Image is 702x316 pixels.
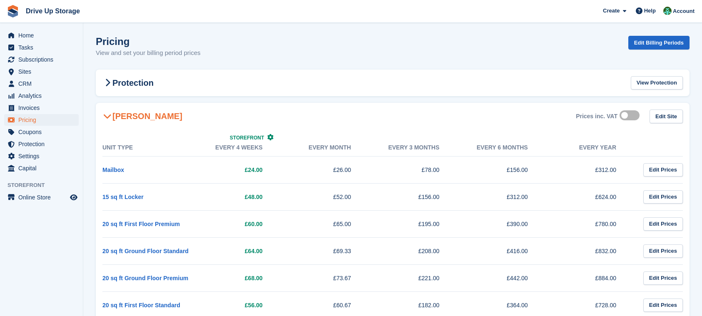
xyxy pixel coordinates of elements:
span: Pricing [18,114,68,126]
span: Protection [18,138,68,150]
td: £156.00 [456,156,544,183]
th: Every year [545,139,633,157]
span: Coupons [18,126,68,138]
img: Camille [663,7,672,15]
span: Storefront [230,135,264,141]
span: Subscriptions [18,54,68,65]
td: £416.00 [456,237,544,264]
a: menu [4,114,79,126]
a: menu [4,192,79,203]
span: Home [18,30,68,41]
a: Edit Prices [643,163,683,177]
h2: Protection [102,78,154,88]
a: Edit Prices [643,217,683,231]
h1: Pricing [96,36,201,47]
a: 20 sq ft First Floor Standard [102,302,180,309]
a: menu [4,42,79,53]
a: menu [4,30,79,41]
td: £624.00 [545,183,633,210]
a: menu [4,102,79,114]
span: Capital [18,162,68,174]
td: £65.00 [279,210,368,237]
td: £312.00 [456,183,544,210]
th: Every 4 weeks [191,139,279,157]
span: Create [603,7,620,15]
td: £156.00 [368,183,456,210]
td: £442.00 [456,264,544,291]
span: Tasks [18,42,68,53]
td: £60.00 [191,210,279,237]
a: menu [4,90,79,102]
span: CRM [18,78,68,90]
td: £52.00 [279,183,368,210]
a: 20 sq ft Ground Floor Premium [102,275,188,281]
a: menu [4,78,79,90]
td: £64.00 [191,237,279,264]
a: 20 sq ft First Floor Premium [102,221,180,227]
a: Preview store [69,192,79,202]
a: 15 sq ft Locker [102,194,144,200]
td: £208.00 [368,237,456,264]
span: Storefront [7,181,83,189]
a: menu [4,126,79,138]
td: £26.00 [279,156,368,183]
a: Storefront [230,135,274,141]
a: menu [4,66,79,77]
a: View Protection [631,76,683,90]
span: Account [673,7,695,15]
span: Settings [18,150,68,162]
span: Online Store [18,192,68,203]
td: £780.00 [545,210,633,237]
th: Unit Type [102,139,191,157]
div: Prices inc. VAT [576,113,617,120]
a: Drive Up Storage [22,4,83,18]
td: £390.00 [456,210,544,237]
a: Edit Prices [643,190,683,204]
a: Mailbox [102,167,124,173]
td: £48.00 [191,183,279,210]
span: Help [644,7,656,15]
td: £78.00 [368,156,456,183]
a: menu [4,150,79,162]
img: stora-icon-8386f47178a22dfd0bd8f6a31ec36ba5ce8667c1dd55bd0f319d3a0aa187defe.svg [7,5,19,17]
a: menu [4,138,79,150]
td: £312.00 [545,156,633,183]
a: menu [4,162,79,174]
td: £195.00 [368,210,456,237]
span: Analytics [18,90,68,102]
span: Invoices [18,102,68,114]
a: Edit Billing Periods [628,36,690,50]
a: Edit Prices [643,271,683,285]
a: Edit Prices [643,299,683,312]
th: Every 3 months [368,139,456,157]
td: £73.67 [279,264,368,291]
p: View and set your billing period prices [96,48,201,58]
a: Edit Prices [643,244,683,258]
span: Sites [18,66,68,77]
td: £24.00 [191,156,279,183]
a: menu [4,54,79,65]
h2: [PERSON_NAME] [102,111,182,121]
td: £832.00 [545,237,633,264]
td: £884.00 [545,264,633,291]
td: £69.33 [279,237,368,264]
a: Edit Site [650,109,683,123]
td: £68.00 [191,264,279,291]
td: £221.00 [368,264,456,291]
a: 20 sq ft Ground Floor Standard [102,248,189,254]
th: Every 6 months [456,139,544,157]
th: Every month [279,139,368,157]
